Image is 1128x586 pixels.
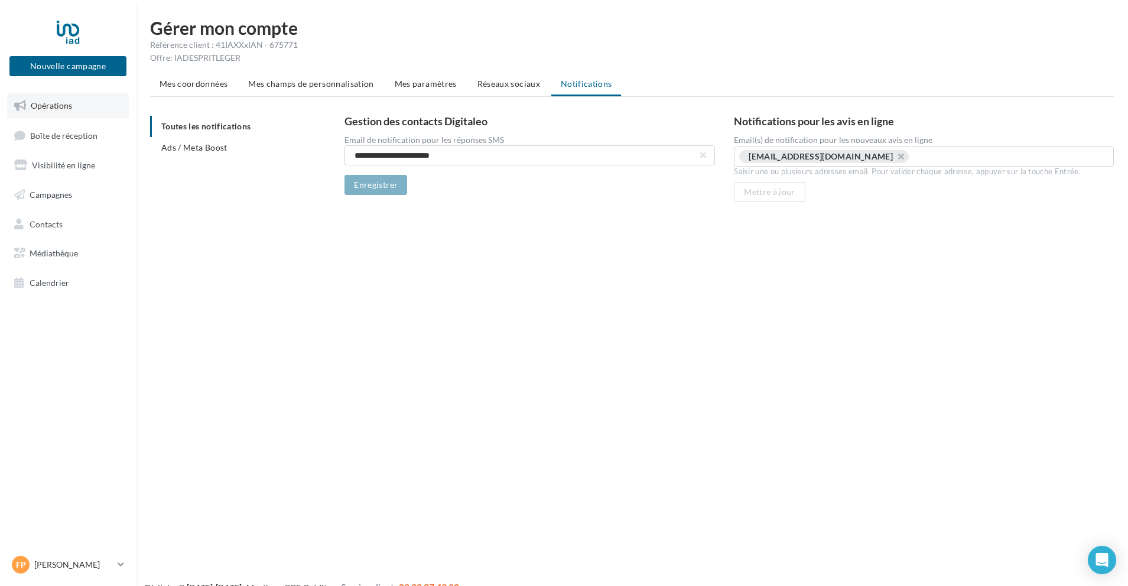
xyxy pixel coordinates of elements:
[344,136,715,144] div: Email de notification pour les réponses SMS
[31,100,72,110] span: Opérations
[734,136,1114,144] label: Email(s) de notification pour les nouveaux avis en ligne
[7,241,129,266] a: Médiathèque
[1088,546,1116,574] div: Open Intercom Messenger
[749,151,893,161] div: [EMAIL_ADDRESS][DOMAIN_NAME]
[30,248,78,258] span: Médiathèque
[30,130,97,140] span: Boîte de réception
[150,19,1114,37] h1: Gérer mon compte
[395,79,457,89] span: Mes paramètres
[734,182,805,202] button: Mettre à jour
[344,116,715,126] h3: Gestion des contacts Digitaleo
[160,79,227,89] span: Mes coordonnées
[9,554,126,576] a: FP [PERSON_NAME]
[30,190,72,200] span: Campagnes
[477,79,540,89] span: Réseaux sociaux
[9,56,126,76] button: Nouvelle campagne
[734,116,1114,126] h3: Notifications pour les avis en ligne
[7,183,129,207] a: Campagnes
[7,212,129,237] a: Contacts
[7,271,129,295] a: Calendrier
[7,153,129,178] a: Visibilité en ligne
[150,52,1114,64] div: Offre: IADESPRITLEGER
[30,219,63,229] span: Contacts
[16,559,26,571] span: FP
[7,93,129,118] a: Opérations
[32,160,95,170] span: Visibilité en ligne
[248,79,374,89] span: Mes champs de personnalisation
[734,167,1114,177] div: Saisir une ou plusieurs adresses email. Pour valider chaque adresse, appuyer sur la touche Entrée.
[150,39,1114,51] div: Référence client : 41IAXXxIAN - 675771
[30,278,69,288] span: Calendrier
[161,142,227,152] span: Ads / Meta Boost
[34,559,113,571] p: [PERSON_NAME]
[344,175,407,195] button: Enregistrer
[7,123,129,148] a: Boîte de réception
